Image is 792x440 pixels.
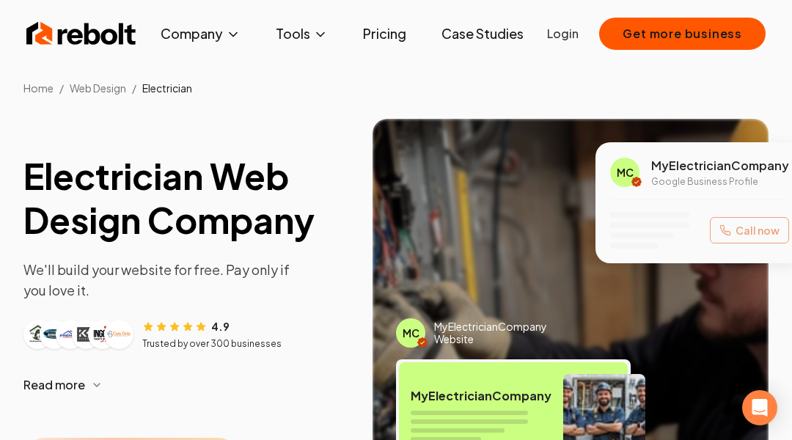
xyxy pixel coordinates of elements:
[91,323,114,346] img: Customer logo 5
[149,19,252,48] button: Company
[742,390,777,425] div: Open Intercom Messenger
[23,376,85,394] span: Read more
[23,260,349,301] p: We'll build your website for free. Pay only if you love it.
[142,81,192,95] span: Electrician
[70,81,126,95] span: Web Design
[599,18,766,50] button: Get more business
[26,323,50,346] img: Customer logo 1
[75,323,98,346] img: Customer logo 4
[59,323,82,346] img: Customer logo 3
[617,165,634,180] span: MC
[107,323,131,346] img: Customer logo 6
[547,25,579,43] a: Login
[23,367,349,403] button: Read more
[651,176,789,188] p: Google Business Profile
[434,320,552,346] span: My Electrician Company Website
[651,157,789,175] span: My Electrician Company
[351,19,418,48] a: Pricing
[23,154,349,242] h1: Electrician Web Design Company
[403,326,419,340] span: MC
[211,319,230,334] span: 4.9
[264,19,340,48] button: Tools
[430,19,535,48] a: Case Studies
[59,81,64,95] li: /
[23,81,54,95] a: Home
[142,318,230,334] div: Rating: 4.9 out of 5 stars
[142,338,282,350] p: Trusted by over 300 businesses
[26,19,136,48] img: Rebolt Logo
[23,318,349,350] article: Customer reviews
[23,320,133,349] div: Customer logos
[132,81,136,95] li: /
[43,323,66,346] img: Customer logo 2
[411,389,551,403] span: My Electrician Company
